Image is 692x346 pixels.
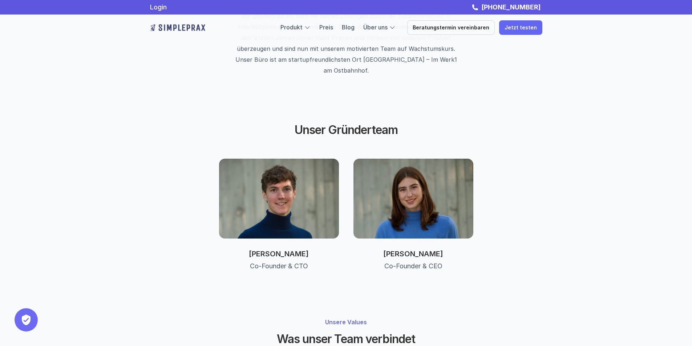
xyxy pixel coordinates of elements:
h2: Unser Gründerteam [255,123,437,137]
p: Co-Founder & CEO [353,262,473,270]
a: [PHONE_NUMBER] [479,3,542,11]
p: Wir glauben daran, dass die besten Lösungen durch die Zusammenarbeit in interdisziplinären Teams ... [232,11,460,76]
a: Über uns [363,24,388,31]
p: Jetzt testen [505,25,537,31]
a: Beratungstermin vereinbaren [407,20,495,35]
a: Login [150,3,167,11]
h2: Was unser Team verbindet [255,332,437,346]
p: [PERSON_NAME] [219,249,339,258]
a: Jetzt testen [499,20,542,35]
p: [PERSON_NAME] [353,249,473,258]
p: Co-Founder & CTO [219,262,339,270]
strong: [PHONE_NUMBER] [481,3,541,11]
a: Produkt [280,24,303,31]
a: Blog [342,24,355,31]
p: Beratungstermin vereinbaren [413,25,489,31]
p: Unsere Values [207,318,486,326]
a: Preis [319,24,333,31]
